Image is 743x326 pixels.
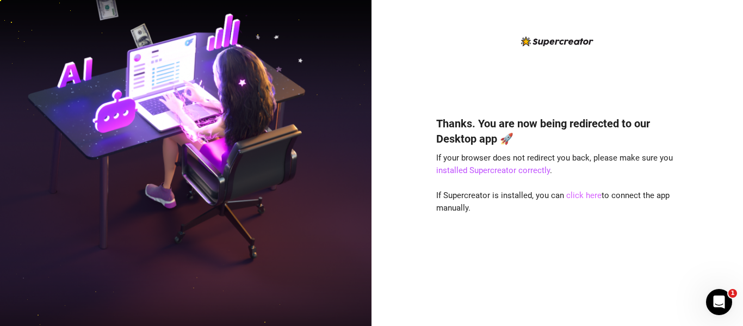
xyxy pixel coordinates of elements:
[436,190,670,213] span: If Supercreator is installed, you can to connect the app manually.
[521,36,593,46] img: logo-BBDzfeDw.svg
[436,165,550,175] a: installed Supercreator correctly
[436,116,679,146] h4: Thanks. You are now being redirected to our Desktop app 🚀
[728,289,737,298] span: 1
[566,190,602,200] a: click here
[436,153,673,176] span: If your browser does not redirect you back, please make sure you .
[706,289,732,315] iframe: Intercom live chat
